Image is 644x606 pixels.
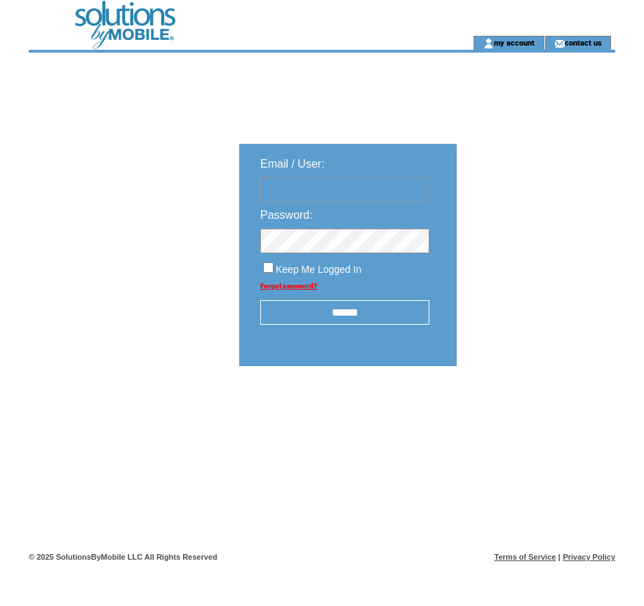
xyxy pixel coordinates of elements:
span: | [558,553,561,561]
a: my account [494,38,535,47]
a: Forgot password? [260,282,317,290]
a: Terms of Service [495,553,556,561]
img: contact_us_icon.gif [554,38,565,49]
img: transparent.png [497,401,568,419]
img: account_icon.gif [483,38,494,49]
a: contact us [565,38,602,47]
a: Privacy Policy [563,553,615,561]
span: Email / User: [260,158,325,170]
span: © 2025 SolutionsByMobile LLC All Rights Reserved [29,553,217,561]
span: Keep Me Logged In [276,264,361,275]
span: Password: [260,209,313,221]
